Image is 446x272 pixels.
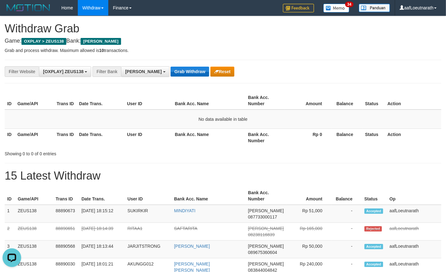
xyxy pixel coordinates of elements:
td: ZEUS138 [15,205,53,223]
th: Bank Acc. Name [172,129,246,146]
th: Action [385,92,441,110]
span: Copy 089675360604 to clipboard [248,250,277,255]
th: Status [363,129,385,146]
th: Date Trans. [79,187,125,205]
button: [PERSON_NAME] [121,66,169,77]
span: [PERSON_NAME] [81,38,121,45]
span: OXPLAY > ZEUS138 [21,38,66,45]
td: SUKIRKIR [125,205,172,223]
th: ID [5,129,15,146]
th: Date Trans. [77,129,124,146]
th: User ID [125,187,172,205]
div: Filter Bank [92,66,121,77]
span: [PERSON_NAME] [248,226,284,231]
th: Rp 0 [285,129,331,146]
td: - [332,241,362,258]
th: ID [5,187,15,205]
span: [PERSON_NAME] [248,244,284,249]
span: [PERSON_NAME] [125,69,162,74]
td: [DATE] 18:14:39 [79,223,125,241]
span: Accepted [364,244,383,249]
h1: 15 Latest Withdraw [5,170,441,182]
a: [PERSON_NAME] [174,244,210,249]
p: Grab and process withdraw. Maximum allowed is transactions. [5,47,441,54]
th: Amount [285,92,331,110]
img: Feedback.jpg [283,4,314,12]
th: Trans ID [54,92,77,110]
img: Button%20Memo.svg [323,4,350,12]
td: [DATE] 18:15:12 [79,205,125,223]
td: 2 [5,223,15,241]
th: Op [387,187,441,205]
th: ID [5,92,15,110]
th: Date Trans. [77,92,124,110]
strong: 10 [99,48,104,53]
th: Status [362,187,387,205]
a: SAFTARITA [174,226,197,231]
span: Rejected [364,226,382,232]
td: Rp 51,000 [286,205,332,223]
button: Reset [210,67,234,77]
span: [PERSON_NAME] [248,261,284,266]
td: 1 [5,205,15,223]
td: Rp 165,000 [286,223,332,241]
td: - [332,205,362,223]
td: aafLoeutnarath [387,241,441,258]
th: Bank Acc. Number [246,129,285,146]
th: Game/API [15,129,54,146]
td: 88890673 [53,205,79,223]
td: - [332,223,362,241]
th: Bank Acc. Name [171,187,246,205]
td: ZEUS138 [15,223,53,241]
th: Trans ID [53,187,79,205]
th: Bank Acc. Number [246,92,285,110]
span: Copy 08238116839 to clipboard [248,232,275,237]
span: [PERSON_NAME] [248,208,284,213]
th: Game/API [15,92,54,110]
span: Copy 087733000117 to clipboard [248,214,277,219]
th: Balance [332,187,362,205]
div: Filter Website [5,66,39,77]
th: Action [385,129,441,146]
th: Balance [331,92,363,110]
th: Game/API [15,187,53,205]
span: Accepted [364,262,383,267]
th: User ID [124,92,172,110]
div: Showing 0 to 0 of 0 entries [5,148,181,157]
th: Bank Acc. Number [246,187,286,205]
td: 88890651 [53,223,79,241]
th: User ID [124,129,172,146]
a: MINDIYATI [174,208,195,213]
button: [OXPLAY] ZEUS138 [39,66,91,77]
button: Grab Withdraw [171,67,209,77]
img: panduan.png [359,4,390,12]
td: RITAA1 [125,223,172,241]
th: Balance [331,129,363,146]
span: [OXPLAY] ZEUS138 [43,69,83,74]
img: MOTION_logo.png [5,3,52,12]
th: Status [363,92,385,110]
button: Open LiveChat chat widget [2,2,21,21]
td: 3 [5,241,15,258]
h1: Withdraw Grab [5,22,441,35]
td: No data available in table [5,110,441,129]
td: 88890568 [53,241,79,258]
h4: Game: Bank: [5,38,441,44]
span: Accepted [364,209,383,214]
td: aafLoeutnarath [387,205,441,223]
td: [DATE] 18:13:44 [79,241,125,258]
td: Rp 50,000 [286,241,332,258]
td: aafLoeutnarath [387,223,441,241]
td: JARJITSTRONG [125,241,172,258]
th: Trans ID [54,129,77,146]
td: ZEUS138 [15,241,53,258]
span: 34 [345,2,354,7]
th: Bank Acc. Name [172,92,246,110]
th: Amount [286,187,332,205]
